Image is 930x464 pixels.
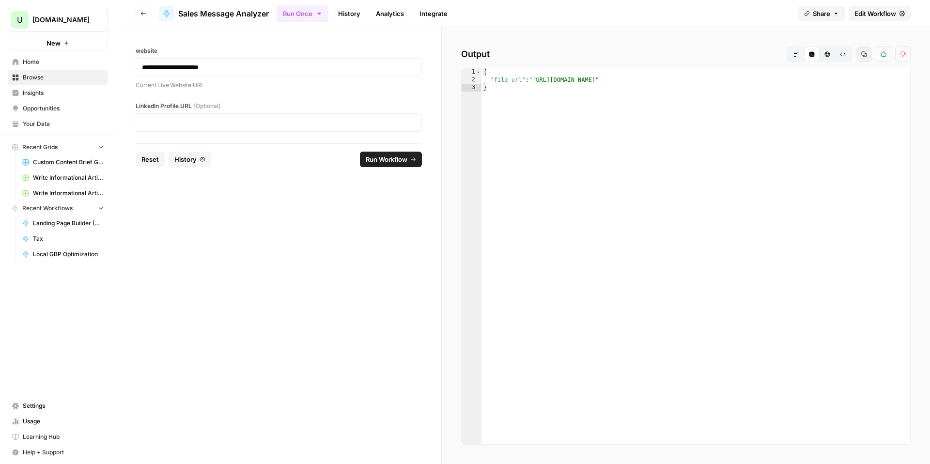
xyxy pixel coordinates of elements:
span: Write Informational Article [33,173,104,182]
a: Sales Message Analyzer [159,6,269,21]
a: Home [8,54,108,70]
span: Browse [23,73,104,82]
span: Landing Page Builder (Ultimate) [33,219,104,228]
span: (Optional) [194,102,220,110]
button: Run Once [277,5,328,22]
button: Run Workflow [360,152,422,167]
a: History [332,6,366,21]
a: Landing Page Builder (Ultimate) [18,216,108,231]
h2: Output [461,46,911,62]
span: Local GBP Optimization [33,250,104,259]
button: New [8,36,108,50]
span: U [17,14,23,26]
span: Edit Workflow [854,9,896,18]
span: Learning Hub [23,433,104,441]
div: 2 [462,76,481,84]
button: Share [798,6,845,21]
label: LinkedIn Profile URL [136,102,422,110]
button: Help + Support [8,445,108,460]
span: Sales Message Analyzer [178,8,269,19]
a: Learning Hub [8,429,108,445]
a: Edit Workflow [849,6,911,21]
a: Write Informational Article [18,170,108,186]
span: Tax [33,234,104,243]
div: 3 [462,84,481,92]
span: Usage [23,417,104,426]
a: Browse [8,70,108,85]
span: Write Informational Article (1) [33,189,104,198]
span: Recent Grids [22,143,58,152]
span: Opportunities [23,104,104,113]
span: [DOMAIN_NAME] [32,15,91,25]
label: website [136,46,422,55]
button: Reset [136,152,165,167]
span: Your Data [23,120,104,128]
a: Insights [8,85,108,101]
button: Workspace: Upgrow.io [8,8,108,32]
a: Usage [8,414,108,429]
span: Recent Workflows [22,204,73,213]
span: Help + Support [23,448,104,457]
span: Run Workflow [366,155,407,164]
span: Toggle code folding, rows 1 through 3 [476,68,481,76]
span: History [174,155,197,164]
span: Reset [141,155,159,164]
a: Tax [18,231,108,247]
span: New [46,38,61,48]
button: Recent Workflows [8,201,108,216]
span: Insights [23,89,104,97]
div: 1 [462,68,481,76]
a: Your Data [8,116,108,132]
p: Current Live Website URL [136,80,422,90]
a: Integrate [414,6,453,21]
span: Home [23,58,104,66]
a: Analytics [370,6,410,21]
span: Custom Content Brief Grid [33,158,104,167]
a: Opportunities [8,101,108,116]
span: Share [813,9,830,18]
a: Custom Content Brief Grid [18,155,108,170]
button: Recent Grids [8,140,108,155]
a: Local GBP Optimization [18,247,108,262]
a: Settings [8,398,108,414]
span: Settings [23,402,104,410]
a: Write Informational Article (1) [18,186,108,201]
button: History [169,152,211,167]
